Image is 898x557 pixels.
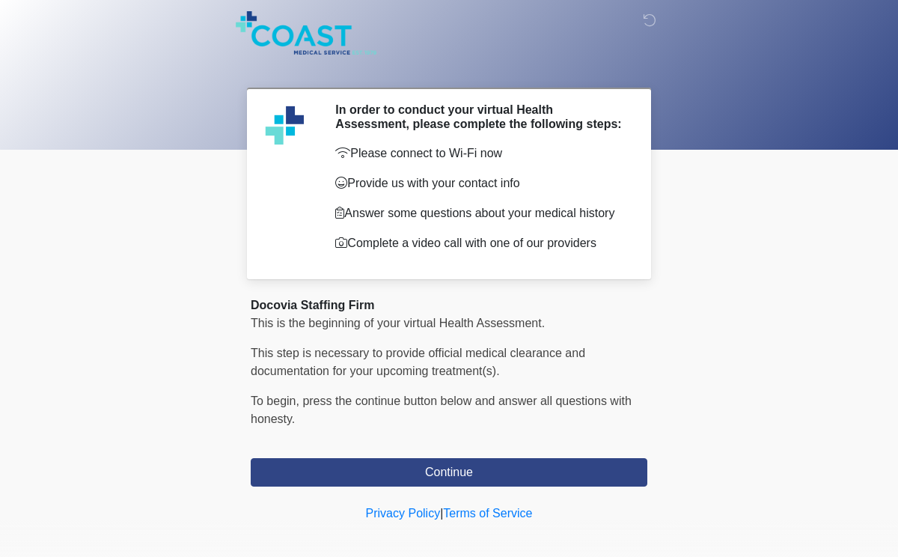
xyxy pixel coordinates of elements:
[262,103,307,147] img: Agent Avatar
[335,234,625,252] p: Complete a video call with one of our providers
[335,103,625,131] h2: In order to conduct your virtual Health Assessment, please complete the following steps:
[335,174,625,192] p: Provide us with your contact info
[251,395,632,425] span: press the continue button below and answer all questions with honesty.
[251,296,647,314] div: Docovia Staffing Firm
[251,458,647,487] button: Continue
[335,204,625,222] p: Answer some questions about your medical history
[251,317,545,329] span: This is the beginning of your virtual Health Assessment.
[366,507,441,520] a: Privacy Policy
[440,507,443,520] a: |
[335,144,625,162] p: Please connect to Wi-Fi now
[443,507,532,520] a: Terms of Service
[251,347,585,377] span: This step is necessary to provide official medical clearance and documentation for your upcoming ...
[236,11,376,55] img: Coast Medical Service Logo
[251,395,302,407] span: To begin,
[239,54,659,82] h1: ‎ ‎ ‎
